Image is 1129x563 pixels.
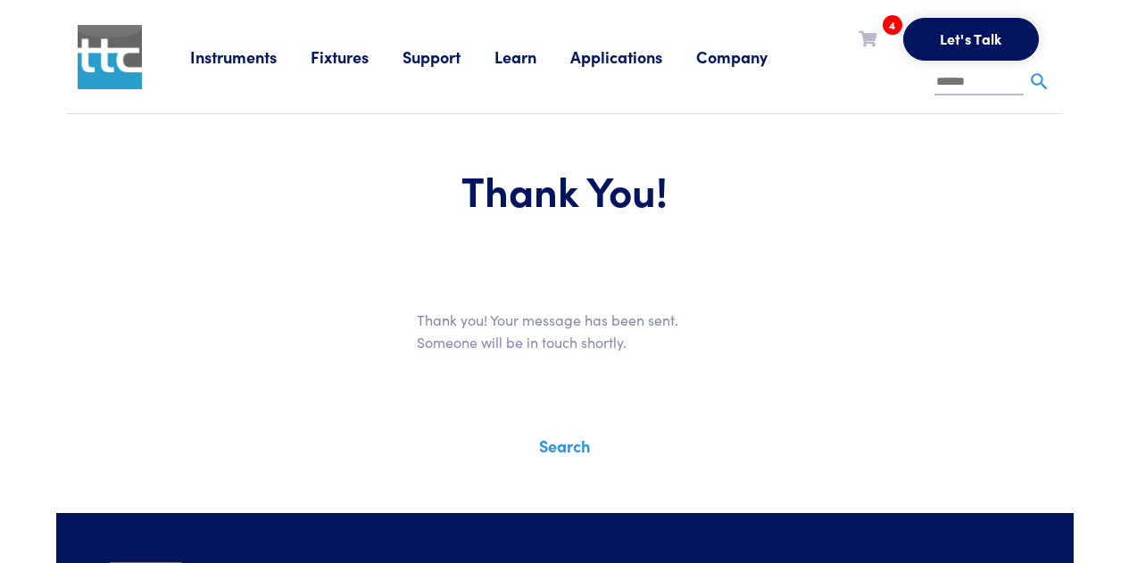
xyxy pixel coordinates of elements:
[570,46,696,68] a: Applications
[696,46,801,68] a: Company
[494,46,570,68] a: Learn
[311,46,403,68] a: Fixtures
[417,309,713,354] p: Thank you! Your message has been sent. Someone will be in touch shortly.
[110,164,1020,216] h1: Thank You!
[903,18,1039,61] button: Let's Talk
[859,27,876,49] a: 4
[883,15,902,35] span: 4
[190,46,311,68] a: Instruments
[403,46,494,68] a: Support
[539,435,590,457] a: Search
[78,25,142,89] img: ttc_logo_1x1_v1.0.png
